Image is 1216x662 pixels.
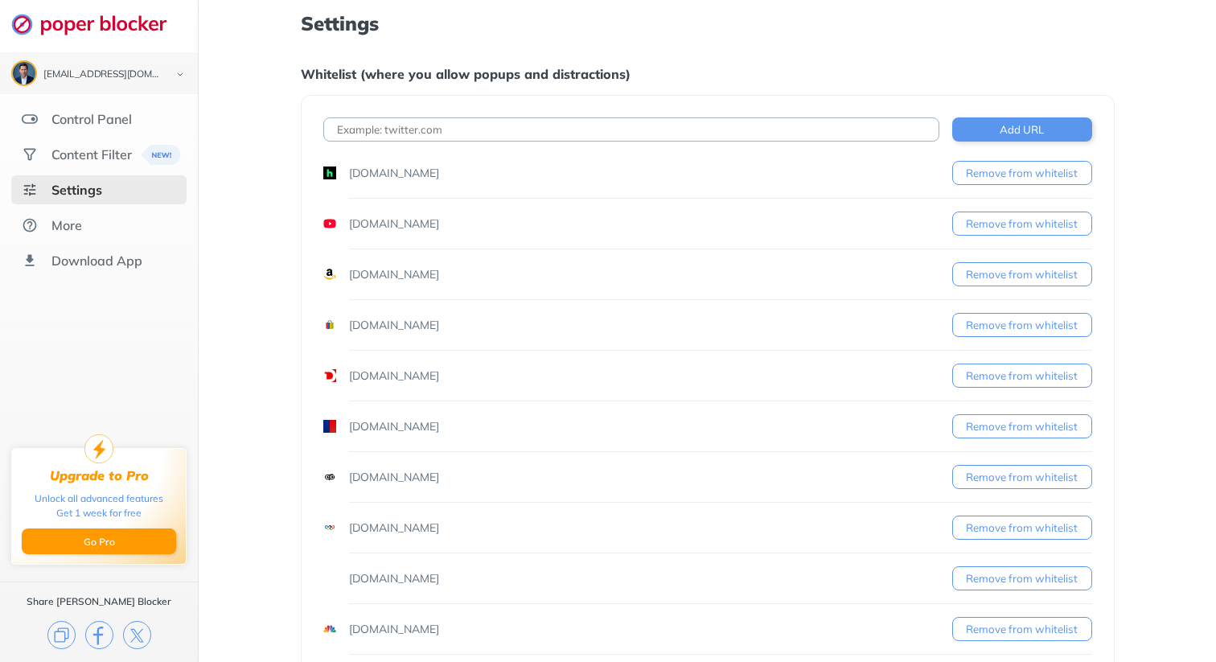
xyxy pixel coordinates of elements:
[952,262,1092,286] button: Remove from whitelist
[952,313,1092,337] button: Remove from whitelist
[35,491,163,506] div: Unlock all advanced features
[51,146,132,162] div: Content Filter
[349,520,439,536] div: [DOMAIN_NAME]
[349,216,439,232] div: [DOMAIN_NAME]
[56,506,142,520] div: Get 1 week for free
[22,146,38,162] img: social.svg
[142,145,181,165] img: menuBanner.svg
[323,572,336,585] img: favicons
[84,434,113,463] img: upgrade-to-pro.svg
[349,368,439,384] div: [DOMAIN_NAME]
[349,469,439,485] div: [DOMAIN_NAME]
[50,468,149,483] div: Upgrade to Pro
[952,212,1092,236] button: Remove from whitelist
[13,62,35,84] img: AATXAJxe8zpdpexSVNkxghaTxKkMY0SdSjbHd_JVxTTc8A=s96-c
[952,566,1092,590] button: Remove from whitelist
[323,217,336,230] img: favicons
[952,117,1092,142] button: Add URL
[323,268,336,281] img: favicons
[22,253,38,269] img: download-app.svg
[349,165,439,181] div: [DOMAIN_NAME]
[27,595,171,608] div: Share [PERSON_NAME] Blocker
[349,418,439,434] div: [DOMAIN_NAME]
[952,364,1092,388] button: Remove from whitelist
[952,414,1092,438] button: Remove from whitelist
[952,516,1092,540] button: Remove from whitelist
[170,66,190,83] img: chevron-bottom-black.svg
[11,13,184,35] img: logo-webpage.svg
[323,521,336,534] img: favicons
[952,161,1092,185] button: Remove from whitelist
[22,182,38,198] img: settings-selected.svg
[323,471,336,483] img: favicons
[323,623,336,635] img: favicons
[952,465,1092,489] button: Remove from whitelist
[47,621,76,649] img: copy.svg
[22,217,38,233] img: about.svg
[323,420,336,433] img: favicons
[349,317,439,333] div: [DOMAIN_NAME]
[952,617,1092,641] button: Remove from whitelist
[323,117,939,142] input: Example: twitter.com
[51,111,132,127] div: Control Panel
[323,369,336,382] img: favicons
[22,111,38,127] img: features.svg
[51,253,142,269] div: Download App
[301,66,1115,82] div: Whitelist (where you allow popups and distractions)
[323,167,336,179] img: favicons
[22,528,176,554] button: Go Pro
[85,621,113,649] img: facebook.svg
[349,570,439,586] div: [DOMAIN_NAME]
[323,319,336,331] img: favicons
[123,621,151,649] img: x.svg
[349,266,439,282] div: [DOMAIN_NAME]
[301,13,1115,34] h1: Settings
[349,621,439,637] div: [DOMAIN_NAME]
[51,217,82,233] div: More
[51,182,102,198] div: Settings
[43,69,162,80] div: glennmwatson@gmail.com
